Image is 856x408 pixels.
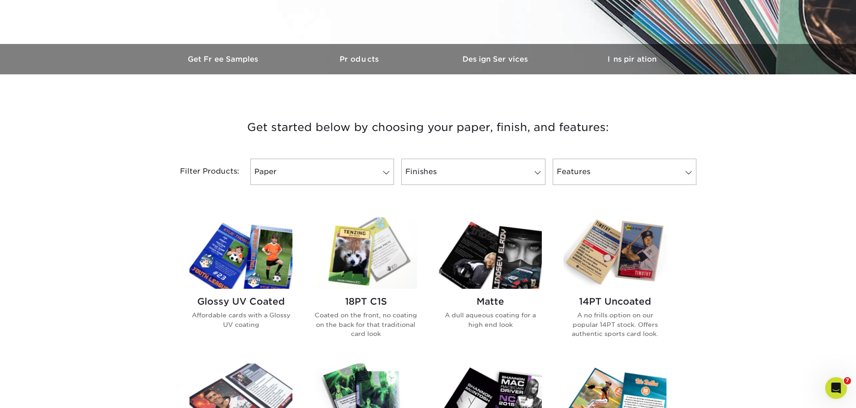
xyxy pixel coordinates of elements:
a: Get Free Samples [156,44,292,74]
a: Finishes [401,159,545,185]
h2: Glossy UV Coated [190,296,292,307]
p: Affordable cards with a Glossy UV coating [190,311,292,329]
a: Matte Trading Cards Matte A dull aqueous coating for a high end look [439,218,542,353]
p: A no frills option on our popular 14PT stock. Offers authentic sports card look. [564,311,666,338]
h3: Inspiration [564,55,700,63]
a: Paper [250,159,394,185]
h3: Products [292,55,428,63]
img: Glossy UV Coated Trading Cards [190,218,292,289]
p: A dull aqueous coating for a high end look [439,311,542,329]
a: Inspiration [564,44,700,74]
span: 7 [844,377,851,384]
a: Design Services [428,44,564,74]
h2: 18PT C1S [314,296,417,307]
a: Glossy UV Coated Trading Cards Glossy UV Coated Affordable cards with a Glossy UV coating [190,218,292,353]
a: 14PT Uncoated Trading Cards 14PT Uncoated A no frills option on our popular 14PT stock. Offers au... [564,218,666,353]
h2: 14PT Uncoated [564,296,666,307]
a: 18PT C1S Trading Cards 18PT C1S Coated on the front, no coating on the back for that traditional ... [314,218,417,353]
div: Filter Products: [156,159,247,185]
img: Matte Trading Cards [439,218,542,289]
h3: Get Free Samples [156,55,292,63]
img: 18PT C1S Trading Cards [314,218,417,289]
iframe: Intercom live chat [825,377,847,399]
h3: Design Services [428,55,564,63]
img: 14PT Uncoated Trading Cards [564,218,666,289]
a: Features [553,159,696,185]
a: Products [292,44,428,74]
h3: Get started below by choosing your paper, finish, and features: [163,107,693,148]
h2: Matte [439,296,542,307]
p: Coated on the front, no coating on the back for that traditional card look [314,311,417,338]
